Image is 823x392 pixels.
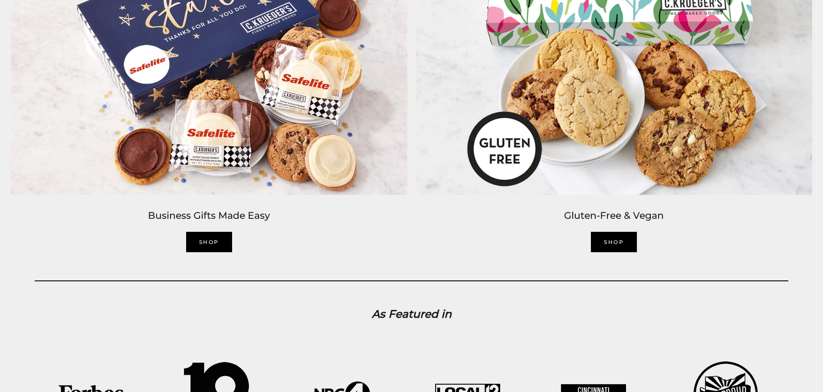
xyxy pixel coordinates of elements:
a: SHOP [591,232,637,252]
h2: Gluten-Free & Vegan [416,208,813,224]
h2: Business Gifts Made Easy [11,208,407,224]
strong: As Featured in [372,307,452,320]
a: SHOP [186,232,232,252]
